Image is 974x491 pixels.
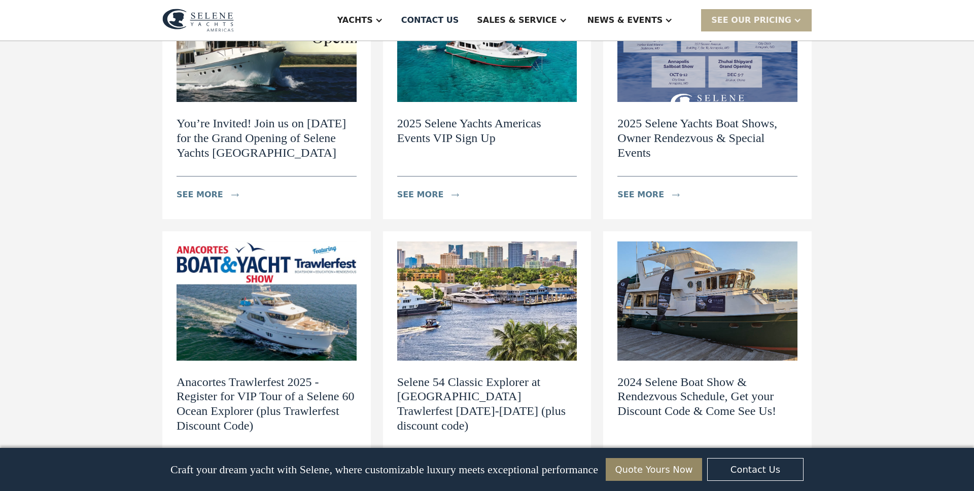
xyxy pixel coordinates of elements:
[397,375,577,433] h2: Selene 54 Classic Explorer at [GEOGRAPHIC_DATA] Trawlerfest [DATE]-[DATE] (plus discount code)
[617,189,664,201] div: see more
[617,375,797,418] h2: 2024 Selene Boat Show & Rendezvous Schedule, Get your Discount Code & Come See Us!
[177,375,357,433] h2: Anacortes Trawlerfest 2025 - Register for VIP Tour of a Selene 60 Ocean Explorer (plus Trawlerfes...
[162,9,234,32] img: logo
[711,14,791,26] div: SEE Our Pricing
[177,189,223,201] div: see more
[451,193,459,197] img: icon
[231,193,239,197] img: icon
[337,14,373,26] div: Yachts
[606,458,702,481] a: Quote Yours Now
[170,463,598,476] p: Craft your dream yacht with Selene, where customizable luxury meets exceptional performance
[401,14,459,26] div: Contact US
[701,9,812,31] div: SEE Our Pricing
[477,14,556,26] div: Sales & Service
[177,116,357,160] h2: You’re Invited! Join us on [DATE] for the Grand Opening of Selene Yachts [GEOGRAPHIC_DATA]
[672,193,680,197] img: icon
[397,116,577,146] h2: 2025 Selene Yachts Americas Events VIP Sign Up
[587,14,663,26] div: News & EVENTS
[617,116,797,160] h2: 2025 Selene Yachts Boat Shows, Owner Rendezvous & Special Events
[707,458,804,481] a: Contact Us
[397,189,444,201] div: see more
